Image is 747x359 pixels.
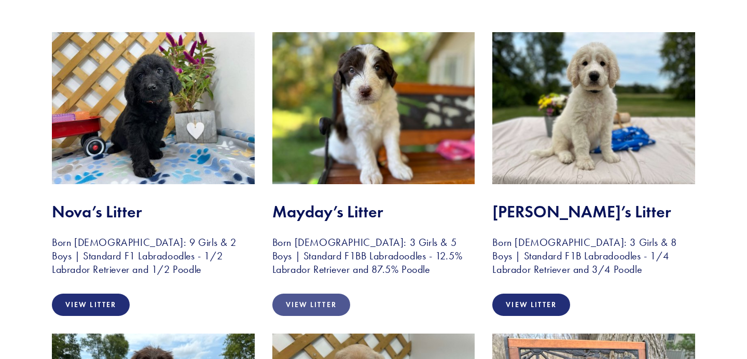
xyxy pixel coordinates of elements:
[492,294,570,316] a: View Litter
[272,236,475,276] h3: Born [DEMOGRAPHIC_DATA]: 3 Girls & 5 Boys | Standard F1BB Labradoodles - 12.5% Labrador Retriever...
[492,236,695,276] h3: Born [DEMOGRAPHIC_DATA]: 3 Girls & 8 Boys | Standard F1B Labradoodles - 1/4 Labrador Retriever an...
[52,236,255,276] h3: Born [DEMOGRAPHIC_DATA]: 9 Girls & 2 Boys | Standard F1 Labradoodles - 1/2 Labrador Retriever and...
[492,202,695,222] h2: [PERSON_NAME]’s Litter
[52,202,255,222] h2: Nova’s Litter
[52,294,130,316] a: View Litter
[272,202,475,222] h2: Mayday’s Litter
[272,294,350,316] a: View Litter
